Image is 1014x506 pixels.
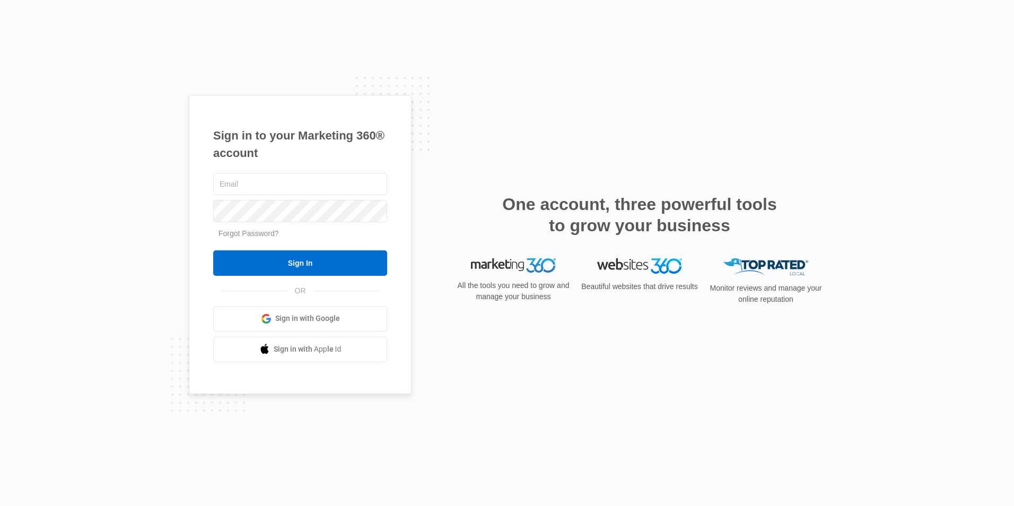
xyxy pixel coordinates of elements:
[471,258,556,273] img: Marketing 360
[213,173,387,195] input: Email
[454,280,573,302] p: All the tools you need to grow and manage your business
[213,337,387,362] a: Sign in with Apple Id
[597,258,682,274] img: Websites 360
[706,283,825,305] p: Monitor reviews and manage your online reputation
[499,194,780,236] h2: One account, three powerful tools to grow your business
[213,127,387,162] h1: Sign in to your Marketing 360® account
[723,258,808,276] img: Top Rated Local
[274,344,342,355] span: Sign in with Apple Id
[580,281,699,292] p: Beautiful websites that drive results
